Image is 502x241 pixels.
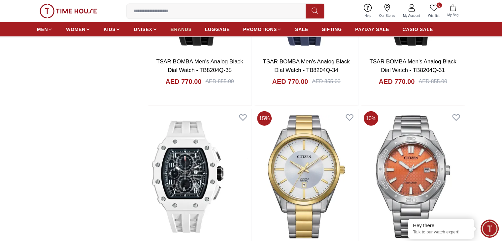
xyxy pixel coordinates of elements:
[413,229,469,235] p: Talk to our watch expert!
[424,3,443,19] a: 0Wishlist
[321,23,342,35] a: GIFTING
[257,111,272,126] span: 15 %
[400,13,423,18] span: My Account
[104,26,116,33] span: KIDS
[295,23,308,35] a: SALE
[355,26,389,33] span: PAYDAY SALE
[413,222,469,229] div: Hey there!
[295,26,308,33] span: SALE
[134,23,157,35] a: UNISEX
[445,13,461,17] span: My Bag
[355,23,389,35] a: PAYDAY SALE
[37,26,48,33] span: MEN
[321,26,342,33] span: GIFTING
[481,220,499,238] div: Chat Widget
[377,13,398,18] span: Our Stores
[104,23,120,35] a: KIDS
[272,77,308,86] h4: AED 770.00
[379,77,415,86] h4: AED 770.00
[443,3,462,19] button: My Bag
[364,111,378,126] span: 10 %
[40,4,97,18] img: ...
[369,58,456,73] a: TSAR BOMBA Men's Analog Black Dial Watch - TB8204Q-31
[243,23,282,35] a: PROMOTIONS
[360,3,375,19] a: Help
[402,23,433,35] a: CASIO SALE
[66,26,85,33] span: WOMEN
[37,23,53,35] a: MEN
[171,23,192,35] a: BRANDS
[205,23,230,35] a: LUGGAGE
[205,26,230,33] span: LUGGAGE
[437,3,442,8] span: 0
[402,26,433,33] span: CASIO SALE
[425,13,442,18] span: Wishlist
[156,58,243,73] a: TSAR BOMBA Men's Analog Black Dial Watch - TB8204Q-35
[362,13,374,18] span: Help
[375,3,399,19] a: Our Stores
[263,58,350,73] a: TSAR BOMBA Men's Analog Black Dial Watch - TB8204Q-34
[243,26,277,33] span: PROMOTIONS
[134,26,152,33] span: UNISEX
[171,26,192,33] span: BRANDS
[165,77,201,86] h4: AED 770.00
[205,78,234,86] div: AED 855.00
[66,23,90,35] a: WOMEN
[312,78,340,86] div: AED 855.00
[418,78,447,86] div: AED 855.00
